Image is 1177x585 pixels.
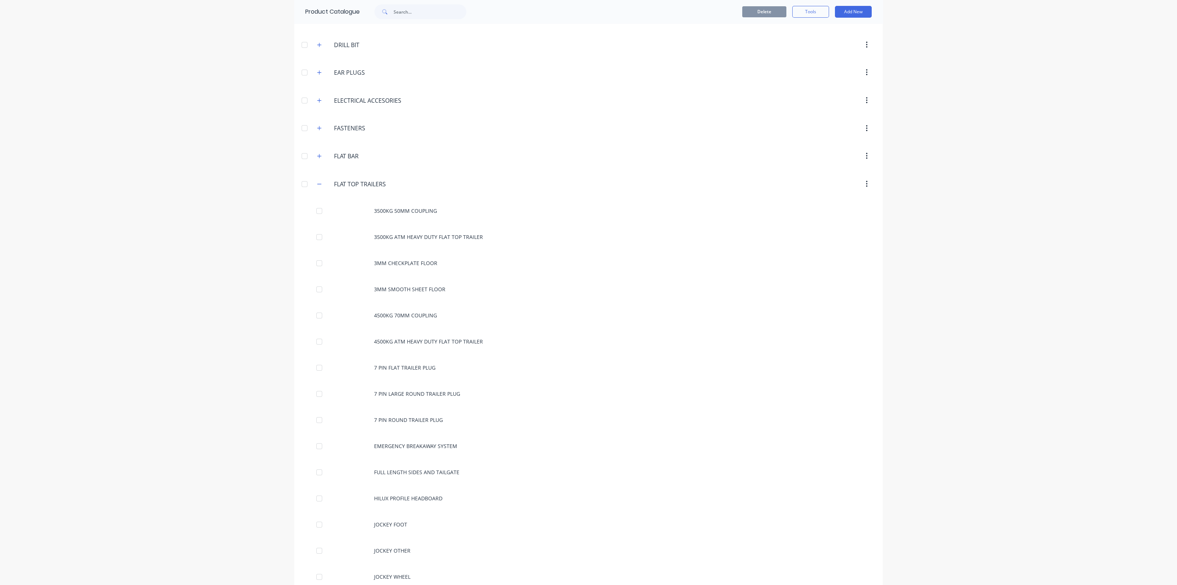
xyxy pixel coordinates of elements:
[294,538,883,564] div: JOCKEY OTHER
[294,407,883,433] div: 7 PIN ROUND TRAILER PLUG
[294,224,883,250] div: 3500KG ATM HEAVY DUTY FLAT TOP TRAILER
[334,40,421,49] input: Enter category name
[742,6,786,17] button: Delete
[792,6,829,18] button: Tools
[294,198,883,224] div: 3500KG 50MM COUPLING
[294,381,883,407] div: 7 PIN LARGE ROUND TRAILER PLUG
[294,485,883,511] div: HILUX PROFILE HEADBOARD
[334,124,421,133] input: Enter category name
[334,96,421,105] input: Enter category name
[294,459,883,485] div: FULL LENGTH SIDES AND TAILGATE
[334,68,421,77] input: Enter category name
[294,355,883,381] div: 7 PIN FLAT TRAILER PLUG
[294,328,883,355] div: 4500KG ATM HEAVY DUTY FLAT TOP TRAILER
[835,6,872,18] button: Add New
[294,433,883,459] div: EMERGENCY BREAKAWAY SYSTEM
[394,4,466,19] input: Search...
[294,276,883,302] div: 3MM SMOOTH SHEET FLOOR
[334,152,421,161] input: Enter category name
[294,302,883,328] div: 4500KG 70MM COUPLING
[294,250,883,276] div: 3MM CHECKPLATE FLOOR
[294,511,883,538] div: JOCKEY FOOT
[334,180,421,188] input: Enter category name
